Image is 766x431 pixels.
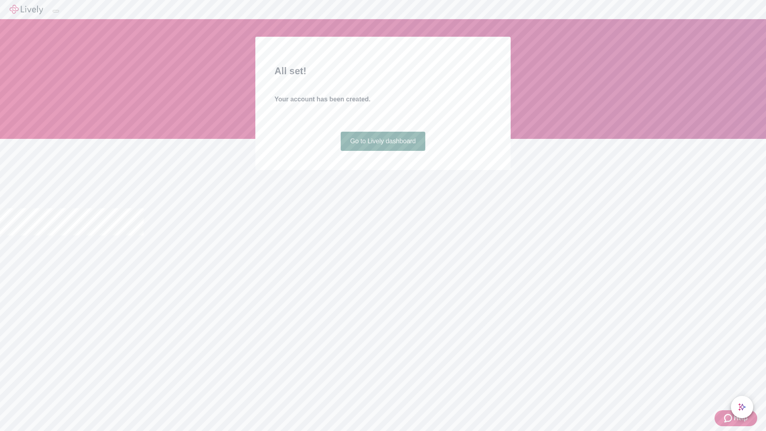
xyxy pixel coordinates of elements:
[724,413,734,423] svg: Zendesk support icon
[274,95,492,104] h4: Your account has been created.
[715,410,757,426] button: Zendesk support iconHelp
[53,10,59,12] button: Log out
[738,403,746,411] svg: Lively AI Assistant
[10,5,43,14] img: Lively
[734,413,748,423] span: Help
[341,132,426,151] a: Go to Lively dashboard
[731,396,753,418] button: chat
[274,64,492,78] h2: All set!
